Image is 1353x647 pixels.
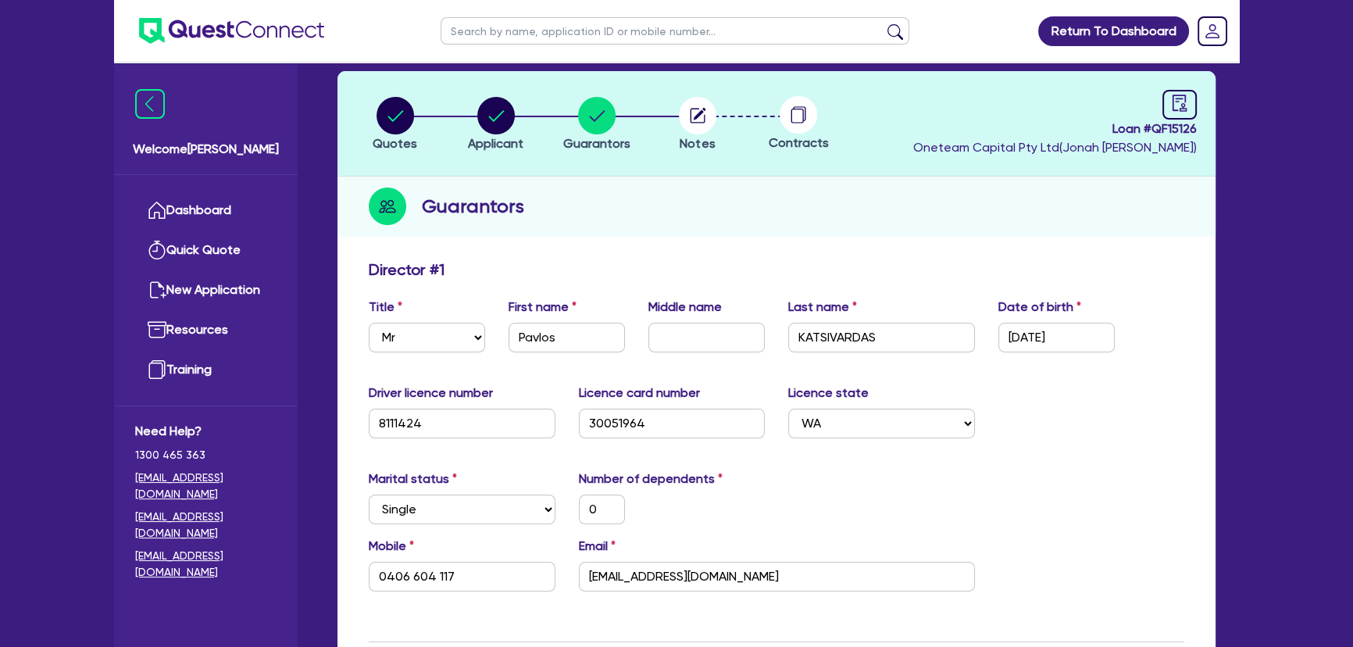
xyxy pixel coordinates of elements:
a: Resources [135,310,277,350]
label: Date of birth [998,298,1081,316]
a: audit [1162,90,1197,120]
img: resources [148,320,166,339]
span: audit [1171,95,1188,112]
label: Mobile [369,537,414,556]
a: New Application [135,270,277,310]
span: 1300 465 363 [135,447,277,463]
span: Oneteam Capital Pty Ltd ( Jonah [PERSON_NAME] ) [913,140,1197,155]
img: new-application [148,281,166,299]
input: Search by name, application ID or mobile number... [441,17,909,45]
span: Loan # QF15126 [913,120,1197,138]
button: Quotes [372,96,418,154]
a: Return To Dashboard [1038,16,1189,46]
label: Marital status [369,470,457,488]
label: First name [509,298,577,316]
a: Quick Quote [135,231,277,270]
span: Need Help? [135,422,277,441]
a: Dashboard [135,191,277,231]
a: [EMAIL_ADDRESS][DOMAIN_NAME] [135,509,277,542]
img: icon-menu-close [135,89,165,119]
label: Driver licence number [369,384,493,402]
a: Dropdown toggle [1192,11,1233,52]
label: Licence card number [579,384,700,402]
h3: Director # 1 [369,260,444,279]
span: Welcome [PERSON_NAME] [133,140,279,159]
label: Last name [788,298,857,316]
img: training [148,360,166,379]
label: Email [579,537,616,556]
span: Applicant [468,136,523,151]
label: Title [369,298,402,316]
a: Training [135,350,277,390]
label: Licence state [788,384,869,402]
a: [EMAIL_ADDRESS][DOMAIN_NAME] [135,470,277,502]
img: step-icon [369,188,406,225]
span: Quotes [373,136,417,151]
h2: Guarantors [422,192,524,220]
a: [EMAIL_ADDRESS][DOMAIN_NAME] [135,548,277,581]
img: quick-quote [148,241,166,259]
button: Notes [678,96,717,154]
label: Middle name [648,298,722,316]
input: DD / MM / YYYY [998,323,1115,352]
span: Guarantors [563,136,630,151]
button: Guarantors [562,96,631,154]
img: quest-connect-logo-blue [139,18,324,44]
label: Number of dependents [579,470,723,488]
span: Contracts [769,135,829,150]
span: Notes [680,136,715,151]
button: Applicant [467,96,524,154]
